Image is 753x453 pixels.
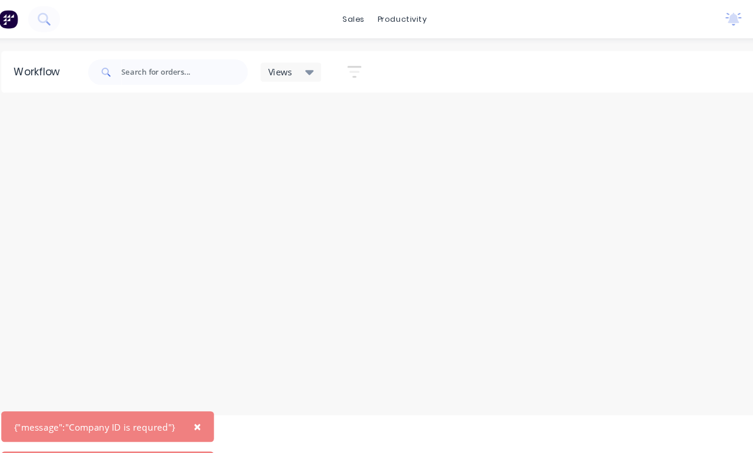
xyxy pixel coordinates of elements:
input: Search for orders... [134,55,251,78]
img: Factory [21,9,39,26]
span: Views [269,60,292,72]
div: sales [332,9,364,26]
span: × [201,422,208,438]
div: Token expired [35,424,91,437]
span: LS [723,12,731,23]
span: × [201,385,208,401]
button: Close [189,416,219,444]
div: productivity [364,9,421,26]
div: {"message":"Company ID is requred"} [35,387,184,399]
div: Workflow [35,59,84,74]
button: Close [189,379,219,407]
